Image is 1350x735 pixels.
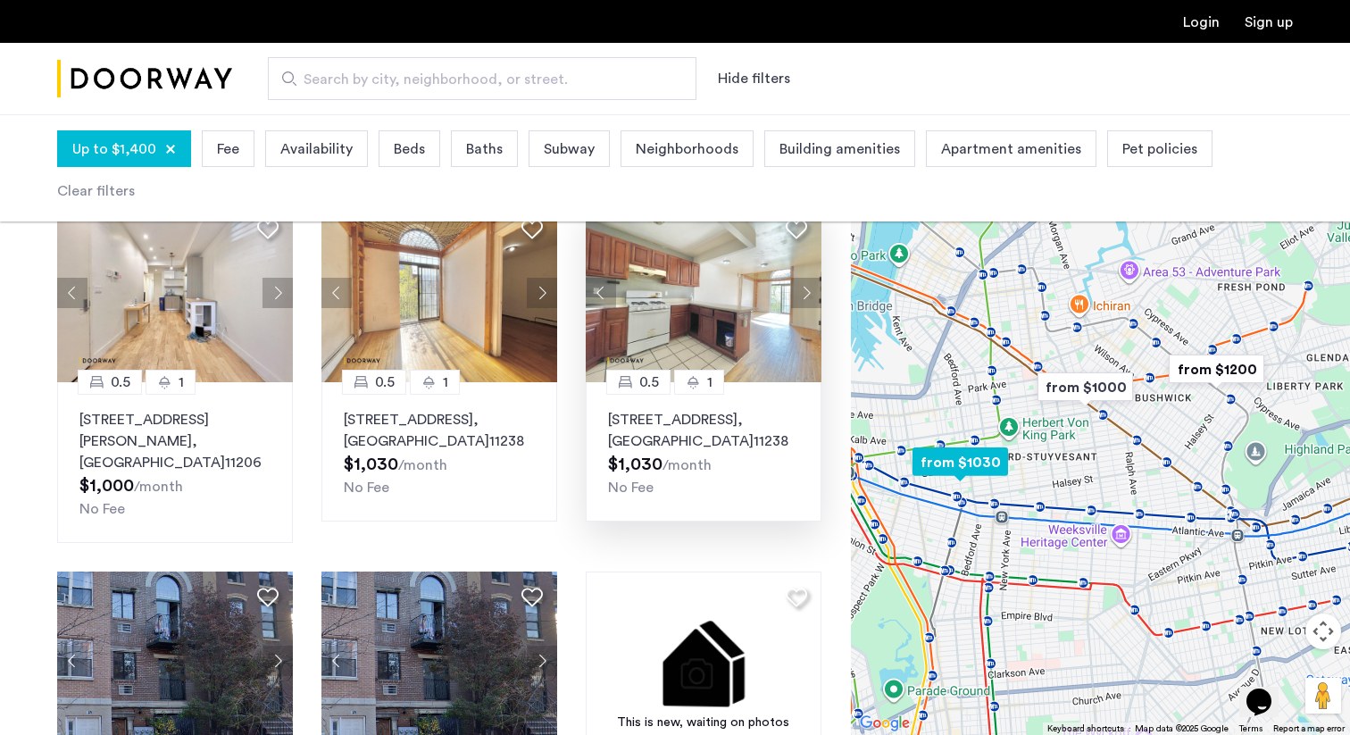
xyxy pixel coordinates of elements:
[662,458,712,472] sub: /month
[375,372,395,393] span: 0.5
[1030,367,1140,407] div: from $1000
[57,204,293,382] img: 2016_638548648347862152.jpeg
[1135,724,1229,733] span: Map data ©2025 Google
[79,502,125,516] span: No Fee
[321,646,352,676] button: Previous apartment
[718,68,790,89] button: Show or hide filters
[791,278,821,308] button: Next apartment
[1245,15,1293,29] a: Registration
[344,480,389,495] span: No Fee
[707,372,712,393] span: 1
[179,372,184,393] span: 1
[608,480,654,495] span: No Fee
[595,714,812,732] div: This is new, waiting on photos
[855,712,914,735] a: Open this area in Google Maps (opens a new window)
[941,138,1081,160] span: Apartment amenities
[398,458,447,472] sub: /month
[544,138,595,160] span: Subway
[1239,722,1262,735] a: Terms
[321,204,557,382] img: 360ac8f6-4482-47b0-bc3d-3cb89b569d10_638755019087450335.jpeg
[111,372,130,393] span: 0.5
[57,382,293,543] a: 0.51[STREET_ADDRESS][PERSON_NAME], [GEOGRAPHIC_DATA]11206No Fee
[1047,722,1124,735] button: Keyboard shortcuts
[1273,722,1345,735] a: Report a map error
[636,138,738,160] span: Neighborhoods
[280,138,353,160] span: Availability
[134,480,183,494] sub: /month
[57,646,87,676] button: Previous apartment
[639,372,659,393] span: 0.5
[262,646,293,676] button: Next apartment
[57,46,232,113] img: logo
[1122,138,1197,160] span: Pet policies
[1239,664,1296,717] iframe: chat widget
[262,278,293,308] button: Next apartment
[608,409,799,452] p: [STREET_ADDRESS] 11238
[586,278,616,308] button: Previous apartment
[217,138,239,160] span: Fee
[905,442,1015,482] div: from $1030
[72,138,156,160] span: Up to $1,400
[586,382,821,522] a: 0.51[STREET_ADDRESS], [GEOGRAPHIC_DATA]11238No Fee
[57,278,87,308] button: Previous apartment
[79,409,271,473] p: [STREET_ADDRESS][PERSON_NAME] 11206
[321,278,352,308] button: Previous apartment
[443,372,448,393] span: 1
[608,455,662,473] span: $1,030
[855,712,914,735] img: Google
[586,204,821,382] img: 360ac8f6-4482-47b0-bc3d-3cb89b569d10_638755019086879089.jpeg
[344,455,398,473] span: $1,030
[304,69,646,90] span: Search by city, neighborhood, or street.
[1162,349,1271,389] div: from $1200
[79,477,134,495] span: $1,000
[344,409,535,452] p: [STREET_ADDRESS] 11238
[268,57,696,100] input: Apartment Search
[466,138,503,160] span: Baths
[1305,678,1341,714] button: Drag Pegman onto the map to open Street View
[57,180,135,202] div: Clear filters
[527,646,557,676] button: Next apartment
[779,138,900,160] span: Building amenities
[1305,614,1341,649] button: Map camera controls
[57,46,232,113] a: Cazamio Logo
[1183,15,1220,29] a: Login
[394,138,425,160] span: Beds
[321,382,557,522] a: 0.51[STREET_ADDRESS], [GEOGRAPHIC_DATA]11238No Fee
[527,278,557,308] button: Next apartment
